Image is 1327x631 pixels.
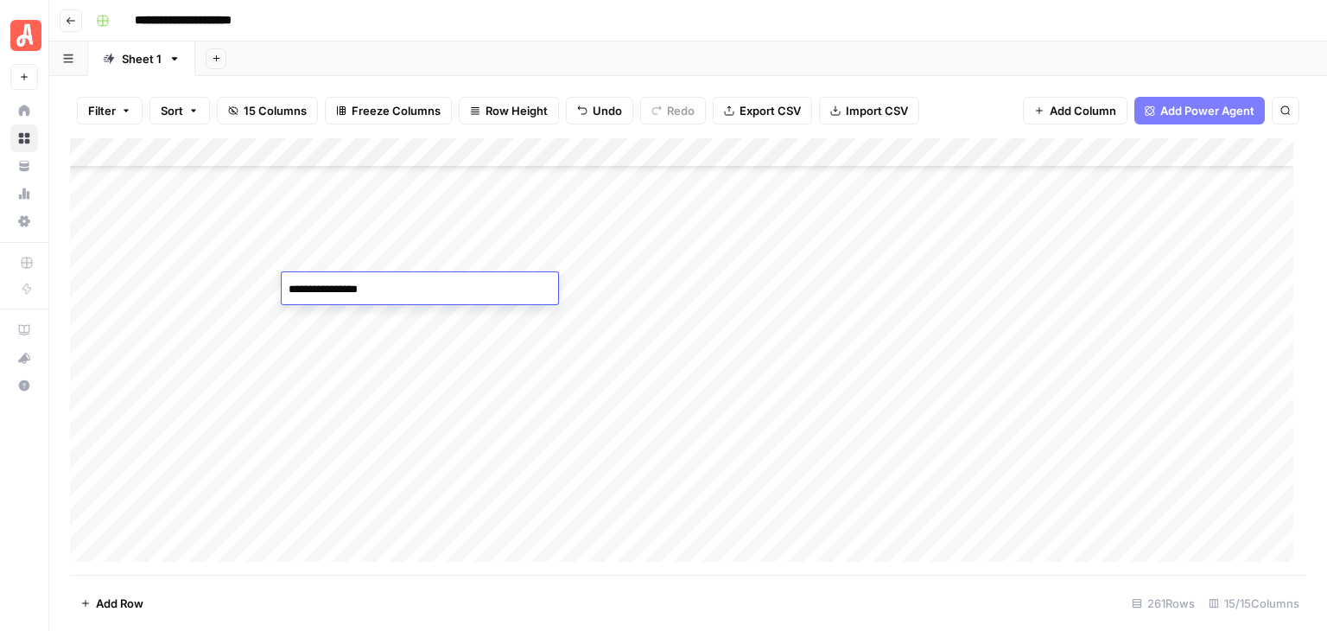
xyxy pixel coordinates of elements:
span: Add Power Agent [1160,102,1254,119]
a: AirOps Academy [10,316,38,344]
button: Workspace: Angi [10,14,38,57]
button: Add Power Agent [1134,97,1265,124]
button: Add Row [70,590,154,617]
a: Settings [10,207,38,235]
button: Import CSV [819,97,919,124]
span: Add Column [1050,102,1116,119]
span: Sort [161,102,183,119]
a: Browse [10,124,38,152]
a: Sheet 1 [88,41,195,76]
span: Freeze Columns [352,102,441,119]
span: Row Height [486,102,548,119]
button: Sort [149,97,210,124]
button: 15 Columns [217,97,318,124]
button: Add Column [1023,97,1127,124]
button: Filter [77,97,143,124]
div: What's new? [11,345,37,371]
button: Export CSV [713,97,812,124]
div: Sheet 1 [122,50,162,67]
a: Your Data [10,152,38,180]
span: Filter [88,102,116,119]
span: Undo [593,102,622,119]
img: Angi Logo [10,20,41,51]
button: Undo [566,97,633,124]
a: Home [10,97,38,124]
span: Add Row [96,595,143,612]
button: What's new? [10,344,38,372]
span: Redo [667,102,695,119]
div: 261 Rows [1125,590,1202,617]
button: Help + Support [10,372,38,399]
button: Freeze Columns [325,97,452,124]
button: Row Height [459,97,559,124]
button: Redo [640,97,706,124]
span: Import CSV [846,102,908,119]
div: 15/15 Columns [1202,590,1306,617]
span: 15 Columns [244,102,307,119]
span: Export CSV [740,102,801,119]
a: Usage [10,180,38,207]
